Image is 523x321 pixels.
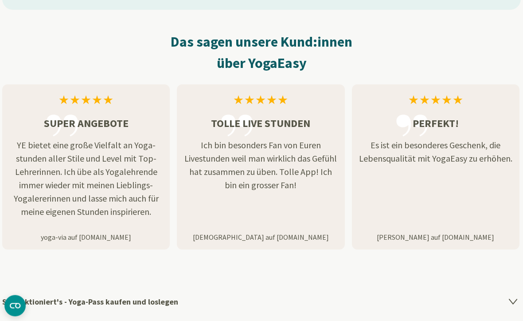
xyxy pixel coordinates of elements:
p: Es ist ein besonderes Geschenk, die Lebensqualität mit YogaEasy zu erhöhen. [352,139,519,166]
p: YE bietet eine große Vielfalt an Yoga-stunden aller Stile und Level mit Top-Lehrerinnen. Ich übe ... [2,139,170,219]
p: yoga-via auf [DOMAIN_NAME] [2,232,170,243]
p: [PERSON_NAME] auf [DOMAIN_NAME] [352,232,519,243]
h4: So funktioniert's - Yoga-Pass kaufen und loslegen [2,289,521,315]
h2: Das sagen unsere Kund:innen über YogaEasy [2,32,521,74]
p: [DEMOGRAPHIC_DATA] auf [DOMAIN_NAME] [177,232,344,243]
h3: Super Angebote [2,116,170,132]
h3: Perfekt! [352,116,519,132]
h3: Tolle Live Stunden [177,116,344,132]
button: CMP-Widget öffnen [4,295,26,317]
p: Ich bin besonders Fan von Euren Livestunden weil man wirklich das Gefühl hat zusammen zu üben. To... [177,139,344,192]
